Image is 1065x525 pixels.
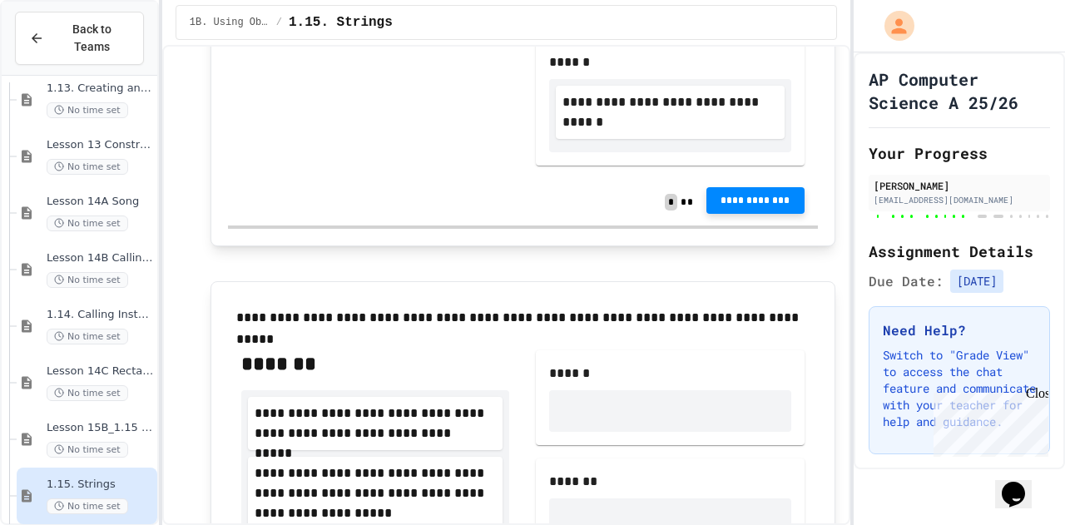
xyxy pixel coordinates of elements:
[927,386,1048,457] iframe: chat widget
[869,240,1050,263] h2: Assignment Details
[47,138,154,152] span: Lesson 13 Constructors
[47,272,128,288] span: No time set
[54,21,130,56] span: Back to Teams
[47,195,154,209] span: Lesson 14A Song
[47,421,154,435] span: Lesson 15B_1.15 String Methods Demonstration
[15,12,144,65] button: Back to Teams
[47,385,128,401] span: No time set
[47,159,128,175] span: No time set
[47,478,154,492] span: 1.15. Strings
[869,141,1050,165] h2: Your Progress
[47,364,154,379] span: Lesson 14C Rectangle
[47,102,128,118] span: No time set
[47,442,128,458] span: No time set
[995,458,1048,508] iframe: chat widget
[874,178,1045,193] div: [PERSON_NAME]
[190,16,270,29] span: 1B. Using Objects and Methods
[47,82,154,96] span: 1.13. Creating and Initializing Objects: Constructors
[7,7,115,106] div: Chat with us now!Close
[47,215,128,231] span: No time set
[869,67,1050,114] h1: AP Computer Science A 25/26
[869,271,944,291] span: Due Date:
[950,270,1003,293] span: [DATE]
[867,7,919,45] div: My Account
[47,251,154,265] span: Lesson 14B Calling Methods with Parameters
[289,12,393,32] span: 1.15. Strings
[276,16,282,29] span: /
[874,194,1045,206] div: [EMAIL_ADDRESS][DOMAIN_NAME]
[47,308,154,322] span: 1.14. Calling Instance Methods
[47,329,128,344] span: No time set
[883,320,1036,340] h3: Need Help?
[883,347,1036,430] p: Switch to "Grade View" to access the chat feature and communicate with your teacher for help and ...
[47,498,128,514] span: No time set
